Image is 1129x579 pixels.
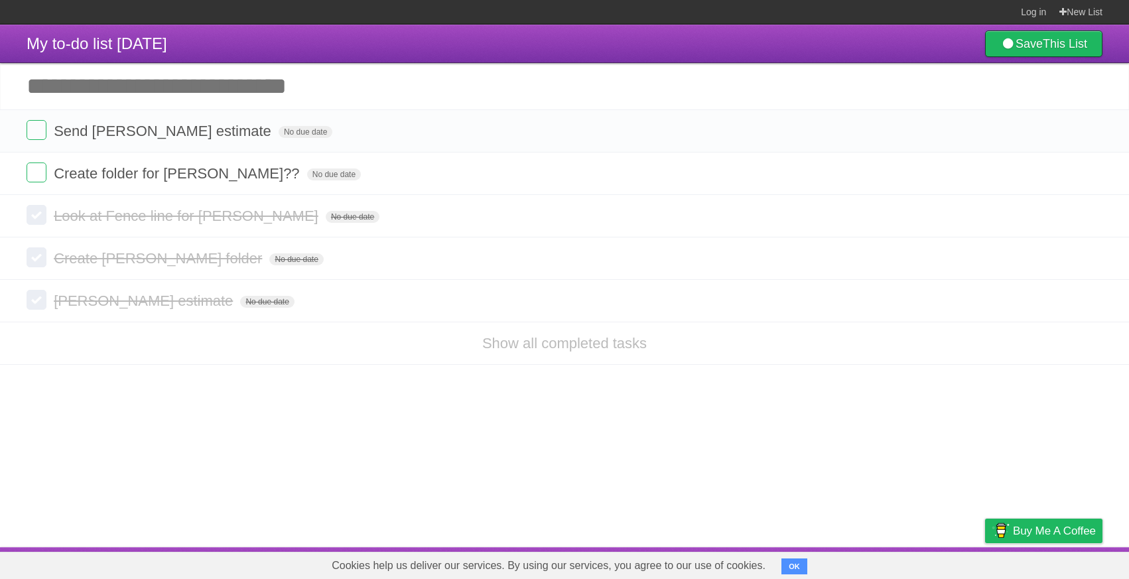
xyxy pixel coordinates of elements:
span: No due date [326,211,379,223]
a: Developers [852,550,906,576]
span: Buy me a coffee [1013,519,1096,543]
label: Done [27,247,46,267]
b: This List [1043,37,1087,50]
a: About [809,550,836,576]
a: Privacy [968,550,1002,576]
span: No due date [307,168,361,180]
span: Create folder for [PERSON_NAME]?? [54,165,302,182]
span: No due date [240,296,294,308]
label: Done [27,205,46,225]
span: Create [PERSON_NAME] folder [54,250,265,267]
span: No due date [279,126,332,138]
a: Show all completed tasks [482,335,647,352]
a: SaveThis List [985,31,1102,57]
label: Star task [1022,120,1047,142]
label: Star task [1022,162,1047,184]
span: My to-do list [DATE] [27,34,167,52]
a: Suggest a feature [1019,550,1102,576]
label: Done [27,290,46,310]
a: Buy me a coffee [985,519,1102,543]
span: Look at Fence line for [PERSON_NAME] [54,208,322,224]
label: Done [27,162,46,182]
span: [PERSON_NAME] estimate [54,292,236,309]
img: Buy me a coffee [992,519,1010,542]
label: Done [27,120,46,140]
span: No due date [269,253,323,265]
span: Cookies help us deliver our services. By using our services, you agree to our use of cookies. [318,552,779,579]
button: OK [781,558,807,574]
span: Send [PERSON_NAME] estimate [54,123,275,139]
a: Terms [923,550,952,576]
